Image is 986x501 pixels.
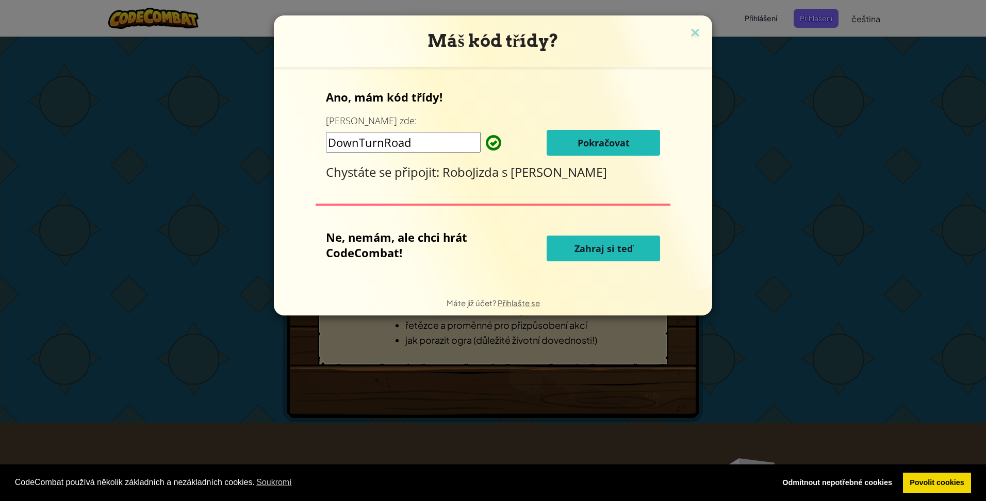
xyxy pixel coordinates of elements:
p: Ano, mám kód třídy! [326,89,660,105]
p: Ne, nemám, ale chci hrát CodeCombat! [326,229,495,260]
span: [PERSON_NAME] [511,163,607,180]
a: allow cookies [903,473,972,493]
span: Máte již účet? [447,298,498,308]
a: Přihlašte se [498,298,540,308]
span: CodeCombat používá několik základních a nezákladních cookies. [15,475,767,490]
a: learn more about cookies [255,475,293,490]
span: Zahraj si teď [574,242,633,255]
a: deny cookies [776,473,899,493]
img: close icon [688,26,702,41]
label: [PERSON_NAME] zde: [326,114,417,127]
span: s [502,163,511,180]
span: Chystáte se připojit: [326,163,442,180]
span: RoboJizda [442,163,502,180]
button: Pokračovat [547,130,660,156]
span: Máš kód třídy? [428,30,559,51]
span: Pokračovat [578,137,630,149]
button: Zahraj si teď [547,236,660,261]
